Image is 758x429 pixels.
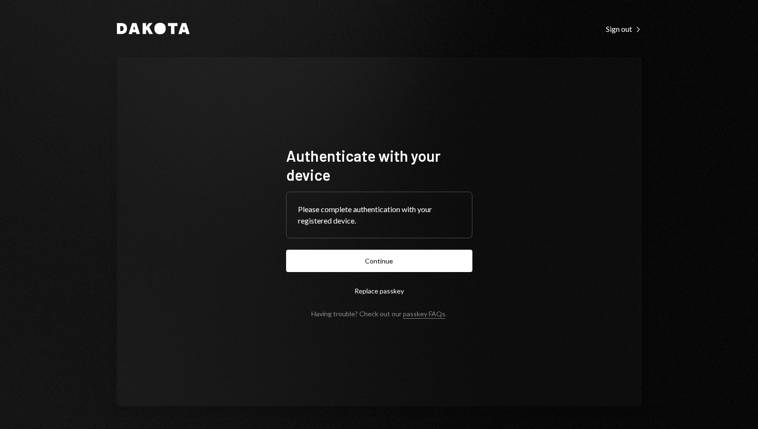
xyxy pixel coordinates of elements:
a: Sign out [606,23,642,34]
button: Continue [286,250,472,272]
div: Please complete authentication with your registered device. [298,204,461,226]
div: Sign out [606,24,642,34]
a: passkey FAQs [403,310,445,319]
button: Replace passkey [286,280,472,302]
div: Having trouble? Check out our . [311,310,447,318]
h1: Authenticate with your device [286,146,472,184]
